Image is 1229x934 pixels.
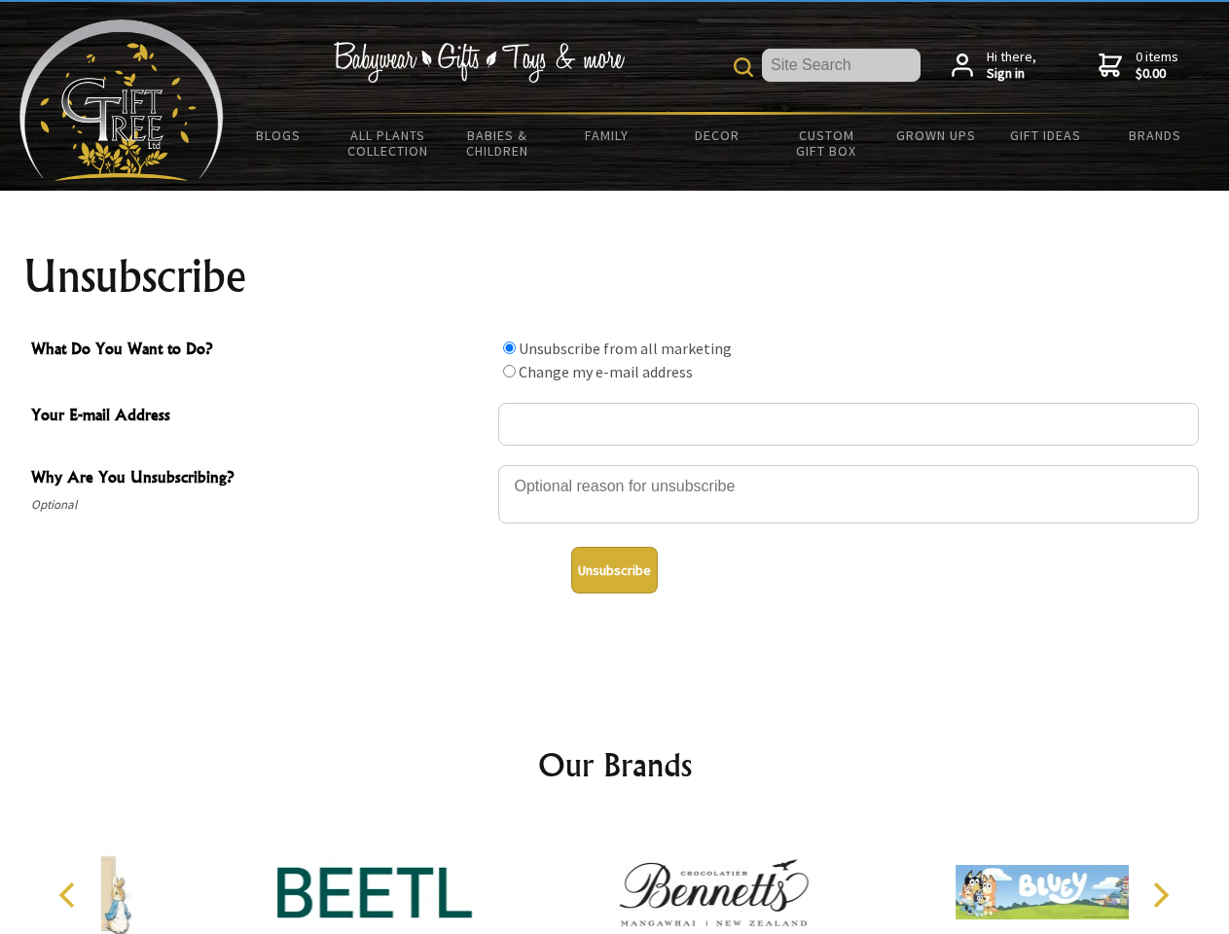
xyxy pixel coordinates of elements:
a: BLOGS [224,115,334,156]
input: Site Search [762,49,921,82]
input: Your E-mail Address [498,403,1199,446]
h2: Our Brands [39,741,1191,788]
h1: Unsubscribe [23,253,1207,300]
button: Unsubscribe [571,547,658,593]
img: Babywear - Gifts - Toys & more [333,42,625,83]
a: Gift Ideas [991,115,1101,156]
span: 0 items [1136,48,1178,83]
a: All Plants Collection [334,115,444,171]
strong: $0.00 [1136,65,1178,83]
a: Custom Gift Box [772,115,882,171]
label: Change my e-mail address [519,362,693,381]
button: Next [1139,874,1181,916]
img: product search [734,57,753,77]
label: Unsubscribe from all marketing [519,339,732,358]
input: What Do You Want to Do? [503,341,516,354]
strong: Sign in [987,65,1036,83]
span: Why Are You Unsubscribing? [31,465,488,493]
img: Babyware - Gifts - Toys and more... [19,19,224,181]
a: Decor [662,115,772,156]
span: What Do You Want to Do? [31,337,488,365]
input: What Do You Want to Do? [503,365,516,377]
textarea: Why Are You Unsubscribing? [498,465,1199,523]
button: Previous [49,874,91,916]
a: Hi there,Sign in [952,49,1036,83]
span: Optional [31,493,488,517]
a: Babies & Children [443,115,553,171]
span: Your E-mail Address [31,403,488,431]
a: Family [553,115,663,156]
a: Brands [1101,115,1211,156]
a: Grown Ups [881,115,991,156]
span: Hi there, [987,49,1036,83]
a: 0 items$0.00 [1099,49,1178,83]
